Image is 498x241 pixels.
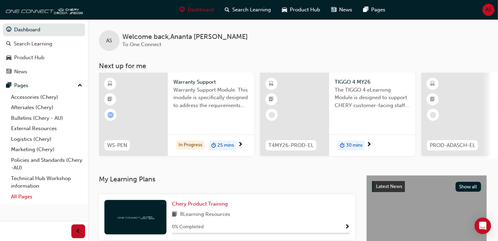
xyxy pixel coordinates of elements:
[335,86,410,109] span: The TIGGO 4 eLearning Module is designed to support CHERY customer-facing staff with the product ...
[6,83,11,89] span: pages-icon
[217,142,234,149] span: 25 mins
[172,201,228,207] span: Chery Product Training
[188,6,214,14] span: Dashboard
[358,3,391,17] a: pages-iconPages
[282,6,287,14] span: car-icon
[3,38,85,50] a: Search Learning
[106,37,112,45] span: AS
[8,92,85,103] a: Accessories (Chery)
[6,41,11,47] span: search-icon
[173,86,248,109] span: Warranty Support Module. This module is specifically designed to address the requirements and pro...
[376,184,402,189] span: Latest News
[107,142,127,149] span: WS-PEN
[233,6,271,14] span: Search Learning
[122,41,161,48] span: To One Connect
[6,27,11,33] span: guage-icon
[268,142,314,149] span: T4MY26-PROD-EL
[225,6,230,14] span: search-icon
[364,6,369,14] span: pages-icon
[332,6,337,14] span: news-icon
[8,173,85,191] a: Technical Hub Workshop information
[3,65,85,78] a: News
[430,95,435,104] span: booktick-icon
[430,80,435,88] span: learningResourceType_ELEARNING-icon
[3,79,85,92] button: Pages
[335,78,410,86] span: TIGGO 4 MY26
[269,112,275,118] span: learningRecordVerb_NONE-icon
[3,51,85,64] a: Product Hub
[430,142,475,149] span: PROD-ADASCH-EL
[6,55,11,61] span: car-icon
[180,6,185,14] span: guage-icon
[486,6,491,14] span: AS
[8,155,85,173] a: Policies and Standards (Chery -AU)
[3,3,83,17] img: oneconnect
[475,218,491,234] div: Open Intercom Messenger
[372,6,386,14] span: Pages
[345,224,350,230] span: Show Progress
[346,142,363,149] span: 30 mins
[3,23,85,36] a: Dashboard
[238,142,243,148] span: next-icon
[345,223,350,231] button: Show Progress
[88,62,498,70] h3: Next up for me
[269,95,274,104] span: booktick-icon
[277,3,326,17] a: car-iconProduct Hub
[108,95,113,104] span: booktick-icon
[372,181,481,192] a: Latest NewsShow all
[76,227,81,236] span: prev-icon
[290,6,321,14] span: Product Hub
[172,223,204,231] span: 0 % Completed
[211,141,216,150] span: duration-icon
[116,214,154,220] img: oneconnect
[8,102,85,113] a: Aftersales (Chery)
[78,81,82,90] span: up-icon
[108,80,113,88] span: learningResourceType_ELEARNING-icon
[456,182,481,192] button: Show all
[173,78,248,86] span: Warranty Support
[172,200,231,208] a: Chery Product Training
[326,3,358,17] a: news-iconNews
[366,142,372,148] span: next-icon
[108,112,114,118] span: learningRecordVerb_ATTEMPT-icon
[8,113,85,124] a: Bulletins (Chery - AU)
[339,6,353,14] span: News
[8,123,85,134] a: External Resources
[14,82,28,90] div: Pages
[174,3,220,17] a: guage-iconDashboard
[14,68,27,76] div: News
[99,175,355,183] h3: My Learning Plans
[8,144,85,155] a: Marketing (Chery)
[430,112,436,118] span: learningRecordVerb_NONE-icon
[180,210,230,219] span: 8 Learning Resources
[340,141,345,150] span: duration-icon
[99,73,254,156] a: WS-PENWarranty SupportWarranty Support Module. This module is specifically designed to address th...
[14,54,44,62] div: Product Hub
[220,3,277,17] a: search-iconSearch Learning
[176,140,205,150] div: In Progress
[482,4,495,16] button: AS
[260,73,415,156] a: T4MY26-PROD-ELTIGGO 4 MY26The TIGGO 4 eLearning Module is designed to support CHERY customer-faci...
[6,69,11,75] span: news-icon
[14,40,52,48] div: Search Learning
[8,134,85,145] a: Logistics (Chery)
[122,33,248,41] span: Welcome back , Ananta [PERSON_NAME]
[172,210,177,219] span: book-icon
[269,80,274,88] span: learningResourceType_ELEARNING-icon
[8,191,85,202] a: All Pages
[3,22,85,79] button: DashboardSearch LearningProduct HubNews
